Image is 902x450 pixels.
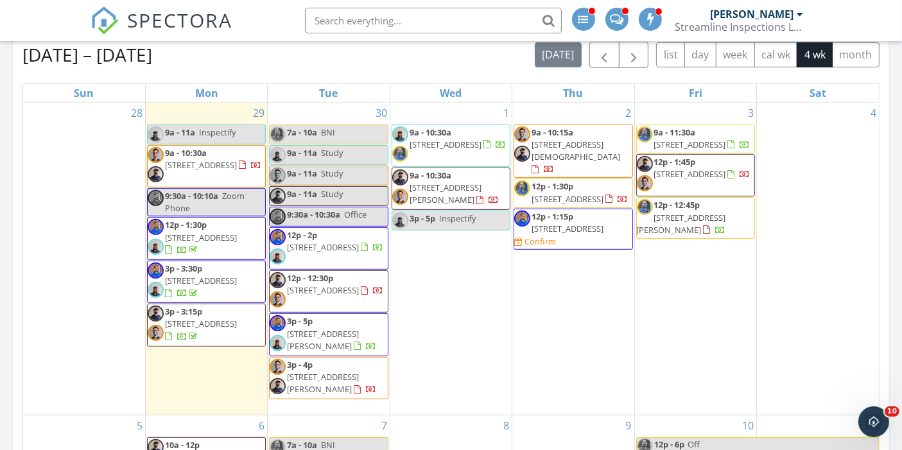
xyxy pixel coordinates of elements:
a: 3p - 3:30p [STREET_ADDRESS] [165,263,237,299]
td: Go to October 3, 2025 [634,103,756,415]
a: Go to September 29, 2025 [250,103,267,123]
a: 9a - 10:15a [STREET_ADDRESS][DEMOGRAPHIC_DATA] [514,125,632,178]
img: photo_face.jpg [148,190,164,206]
a: Go to October 4, 2025 [868,103,879,123]
td: Go to September 28, 2025 [23,103,145,415]
span: 12p - 12:45p [654,199,700,211]
a: 12p - 1:45p [STREET_ADDRESS] [636,154,755,196]
span: [STREET_ADDRESS] [410,139,481,150]
a: 9a - 10:30a [STREET_ADDRESS] [147,145,266,187]
img: head_shot_new.jpg [637,175,653,191]
span: 7a - 10a [287,126,317,138]
a: 9a - 10:15a [STREET_ADDRESS][DEMOGRAPHIC_DATA] [532,126,620,175]
img: pxl_20250819_155140452.jpg [270,147,286,163]
a: SPECTORA [91,17,233,44]
h2: [DATE] – [DATE] [22,42,152,67]
div: [PERSON_NAME] [711,8,794,21]
a: Wednesday [437,84,464,102]
a: Tuesday [317,84,341,102]
a: 9a - 10:30a [STREET_ADDRESS][PERSON_NAME] [392,168,510,210]
span: 9a - 11a [287,147,317,159]
img: paul_pic.jpg [392,146,408,162]
img: paul_pic.jpg [637,199,653,215]
button: day [684,42,716,67]
a: 12p - 12:30p [STREET_ADDRESS] [287,272,383,296]
img: pxl_20250819_155140452.jpg [270,248,286,264]
a: Go to October 9, 2025 [623,415,634,436]
iframe: Intercom live chat [858,406,889,437]
span: SPECTORA [128,6,233,33]
a: 12p - 12:45p [STREET_ADDRESS][PERSON_NAME] [637,199,726,235]
a: 3p - 5p [STREET_ADDRESS][PERSON_NAME] [287,315,376,351]
span: 9:30a - 10:10a [165,190,218,202]
span: [STREET_ADDRESS] [287,241,359,253]
img: head_shot_new.jpg [148,325,164,341]
a: 12p - 1:15p [STREET_ADDRESS] [532,211,603,234]
span: 9a - 10:30a [410,126,451,138]
span: 12p - 1:45p [654,156,696,168]
img: head_shoot_crop.jpg [148,166,164,182]
a: 9a - 10:30a [STREET_ADDRESS][PERSON_NAME] [410,169,499,205]
span: 9a - 10:30a [410,169,451,181]
img: head_shoot_crop.jpg [514,146,530,162]
button: month [832,42,880,67]
span: [STREET_ADDRESS] [165,159,237,171]
span: Off [688,438,700,450]
a: 3p - 5p [STREET_ADDRESS][PERSON_NAME] [269,313,388,356]
button: week [716,42,755,67]
span: [STREET_ADDRESS] [532,193,603,205]
span: Inspectify [439,212,476,224]
span: 12p - 1:30p [532,180,573,192]
span: Study [321,168,343,179]
img: head_shoot_crop.jpg [270,272,286,288]
span: [STREET_ADDRESS][PERSON_NAME] [287,328,359,352]
a: 3p - 3:30p [STREET_ADDRESS] [147,261,266,303]
a: Thursday [560,84,585,102]
td: Go to September 29, 2025 [145,103,267,415]
img: pxl_20250819_155140452.jpg [148,239,164,255]
img: photo_face.jpg [514,211,530,227]
button: list [656,42,685,67]
a: 3p - 4p [STREET_ADDRESS][PERSON_NAME] [269,357,388,399]
img: pxl_20250819_155140452.jpg [148,282,164,298]
a: 12p - 12:45p [STREET_ADDRESS][PERSON_NAME] [636,197,755,239]
span: [STREET_ADDRESS] [165,275,237,286]
span: [STREET_ADDRESS] [165,318,237,329]
a: Sunday [71,84,96,102]
img: pxl_20250819_155140452.jpg [392,212,408,229]
a: Go to October 7, 2025 [379,415,390,436]
span: [STREET_ADDRESS][PERSON_NAME] [287,371,359,395]
a: 9a - 10:30a [STREET_ADDRESS] [165,147,261,171]
a: Go to October 6, 2025 [256,415,267,436]
a: 12p - 1:15p [STREET_ADDRESS] Confirm [514,209,632,250]
a: 12p - 1:30p [STREET_ADDRESS] [147,217,266,259]
a: 12p - 1:30p [STREET_ADDRESS] [165,219,237,255]
span: 12p - 1:30p [165,219,207,230]
span: 9a - 11a [287,168,317,179]
img: photo_face.jpg [148,263,164,279]
span: [STREET_ADDRESS][DEMOGRAPHIC_DATA] [532,139,620,162]
span: 3p - 5p [410,212,435,224]
span: 9a - 10:15a [532,126,573,138]
button: [DATE] [535,42,582,67]
img: photo_face.jpg [148,219,164,235]
a: Friday [686,84,705,102]
span: Office [344,209,367,220]
span: [STREET_ADDRESS] [287,284,359,296]
a: Go to October 5, 2025 [134,415,145,436]
span: 9a - 11a [165,126,195,138]
a: 12p - 2p [STREET_ADDRESS] [287,229,383,253]
img: pxl_20250819_155140452.jpg [392,126,408,143]
img: photo_face.jpg [270,209,286,225]
td: Go to October 2, 2025 [512,103,634,415]
a: 9a - 10:30a [STREET_ADDRESS] [410,126,506,150]
span: 12p - 12:30p [287,272,333,284]
a: 9a - 10:30a [STREET_ADDRESS] [392,125,510,167]
a: Go to October 3, 2025 [745,103,756,123]
img: head_shot_new.jpg [392,189,408,205]
img: head_shot_new.jpg [148,147,164,163]
span: [STREET_ADDRESS][PERSON_NAME] [637,212,726,236]
img: paul_pic.jpg [637,126,653,143]
span: Study [321,188,343,200]
a: Go to October 1, 2025 [501,103,512,123]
